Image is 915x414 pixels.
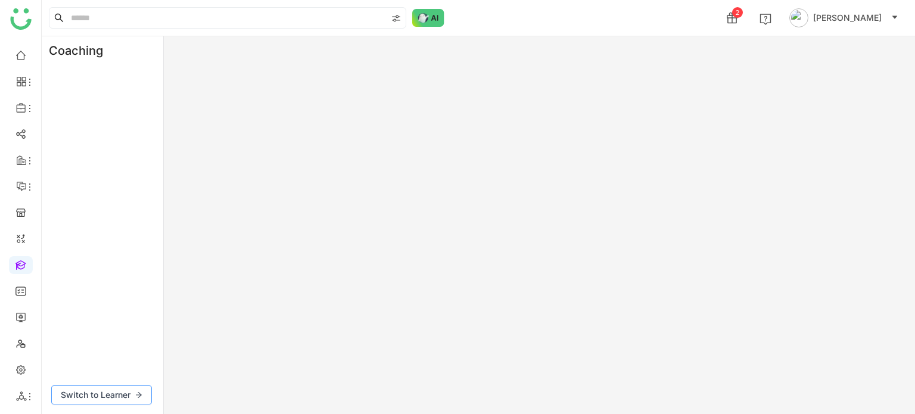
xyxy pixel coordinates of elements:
img: ask-buddy-normal.svg [412,9,444,27]
img: avatar [789,8,808,27]
img: search-type.svg [391,14,401,23]
div: 2 [732,7,743,18]
span: Switch to Learner [61,388,130,401]
img: logo [10,8,32,30]
button: [PERSON_NAME] [787,8,901,27]
button: Switch to Learner [51,385,152,404]
div: Coaching [42,36,121,65]
img: help.svg [760,13,771,25]
span: [PERSON_NAME] [813,11,882,24]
